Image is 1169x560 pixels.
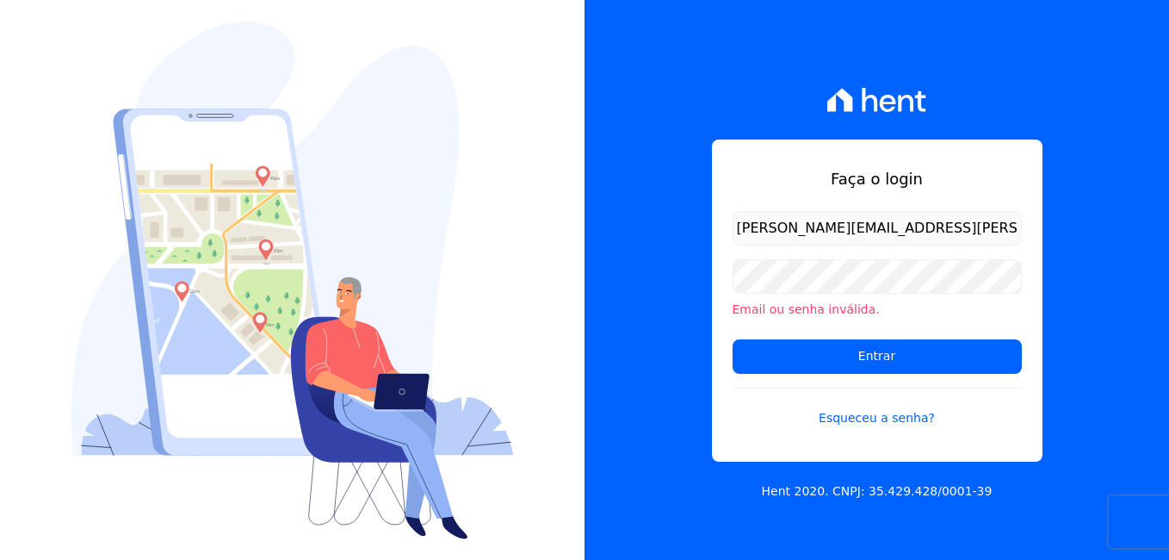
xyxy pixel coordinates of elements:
[733,211,1022,246] input: Email
[733,301,1022,319] li: Email ou senha inválida.
[733,388,1022,427] a: Esqueceu a senha?
[762,482,993,501] p: Hent 2020. CNPJ: 35.429.428/0001-39
[733,339,1022,374] input: Entrar
[733,167,1022,190] h1: Faça o login
[71,22,514,539] img: Login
